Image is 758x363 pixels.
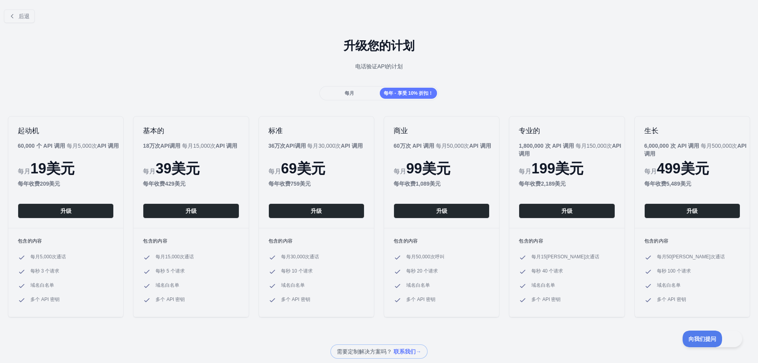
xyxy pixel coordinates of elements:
iframe: 切换客户支持 [683,331,742,347]
font: 199 [531,160,555,177]
font: API 调用 [469,143,491,149]
font: 专业的 [519,127,540,135]
font: 次 [463,143,469,149]
font: 36万次API调用 [268,143,306,149]
font: 次 [335,143,341,149]
font: 美元 [555,160,584,177]
font: 美元 [297,160,325,177]
font: 每月50,000 [436,143,464,149]
font: 1,800,000 次 API 调用 [519,143,574,149]
font: 每月30,000 [307,143,335,149]
font: 99 [406,160,422,177]
font: API 调用 [341,143,362,149]
font: 69 [281,160,297,177]
font: 60万次 API 调用 [394,143,434,149]
font: 商业 [394,127,408,135]
font: 美元 [422,160,450,177]
font: 每月150,000 [576,143,607,149]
